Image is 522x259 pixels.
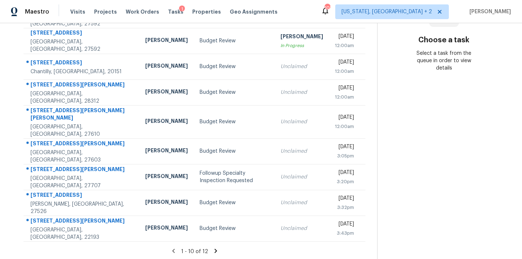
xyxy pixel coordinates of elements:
[335,114,354,123] div: [DATE]
[31,217,133,226] div: [STREET_ADDRESS][PERSON_NAME]
[335,204,354,211] div: 3:32pm
[31,90,133,105] div: [GEOGRAPHIC_DATA], [GEOGRAPHIC_DATA], 28312
[335,42,354,49] div: 12:00am
[31,107,133,123] div: [STREET_ADDRESS][PERSON_NAME][PERSON_NAME]
[145,224,188,233] div: [PERSON_NAME]
[181,249,208,254] span: 1 - 10 of 12
[335,178,354,185] div: 3:20pm
[335,220,354,230] div: [DATE]
[145,117,188,127] div: [PERSON_NAME]
[280,33,323,42] div: [PERSON_NAME]
[335,123,354,130] div: 12:00am
[280,89,323,96] div: Unclaimed
[31,29,133,38] div: [STREET_ADDRESS]
[145,198,188,207] div: [PERSON_NAME]
[200,148,269,155] div: Budget Review
[335,195,354,204] div: [DATE]
[335,84,354,93] div: [DATE]
[31,123,133,138] div: [GEOGRAPHIC_DATA], [GEOGRAPHIC_DATA], 27610
[325,4,330,12] div: 103
[31,201,133,215] div: [PERSON_NAME], [GEOGRAPHIC_DATA], 27526
[200,199,269,206] div: Budget Review
[230,8,278,15] span: Geo Assignments
[31,191,133,201] div: [STREET_ADDRESS]
[200,37,269,45] div: Budget Review
[335,230,354,237] div: 3:43pm
[466,8,511,15] span: [PERSON_NAME]
[335,58,354,68] div: [DATE]
[200,118,269,125] div: Budget Review
[126,8,159,15] span: Work Orders
[200,225,269,232] div: Budget Review
[411,50,477,72] div: Select a task from the queue in order to view details
[31,68,133,75] div: Chantilly, [GEOGRAPHIC_DATA], 20151
[31,175,133,189] div: [GEOGRAPHIC_DATA], [GEOGRAPHIC_DATA], 27707
[342,8,432,15] span: [US_STATE], [GEOGRAPHIC_DATA] + 2
[280,148,323,155] div: Unclaimed
[200,170,269,184] div: Followup Specialty Inspection Requested
[335,143,354,152] div: [DATE]
[200,63,269,70] div: Budget Review
[25,8,49,15] span: Maestro
[31,149,133,164] div: [GEOGRAPHIC_DATA], [GEOGRAPHIC_DATA], 27603
[179,6,185,13] div: 1
[145,62,188,71] div: [PERSON_NAME]
[70,8,85,15] span: Visits
[280,63,323,70] div: Unclaimed
[335,152,354,160] div: 3:05pm
[280,118,323,125] div: Unclaimed
[31,226,133,241] div: [GEOGRAPHIC_DATA], [GEOGRAPHIC_DATA], 22193
[335,169,354,178] div: [DATE]
[94,8,117,15] span: Projects
[200,89,269,96] div: Budget Review
[280,225,323,232] div: Unclaimed
[280,42,323,49] div: In Progress
[335,93,354,101] div: 12:00am
[145,147,188,156] div: [PERSON_NAME]
[31,140,133,149] div: [STREET_ADDRESS][PERSON_NAME]
[168,9,183,14] span: Tasks
[418,36,469,44] h3: Choose a task
[280,199,323,206] div: Unclaimed
[31,166,133,175] div: [STREET_ADDRESS][PERSON_NAME]
[31,59,133,68] div: [STREET_ADDRESS]
[280,173,323,181] div: Unclaimed
[335,33,354,42] div: [DATE]
[145,36,188,46] div: [PERSON_NAME]
[145,173,188,182] div: [PERSON_NAME]
[145,88,188,97] div: [PERSON_NAME]
[31,81,133,90] div: [STREET_ADDRESS][PERSON_NAME]
[31,38,133,53] div: [GEOGRAPHIC_DATA], [GEOGRAPHIC_DATA], 27592
[335,68,354,75] div: 12:00am
[192,8,221,15] span: Properties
